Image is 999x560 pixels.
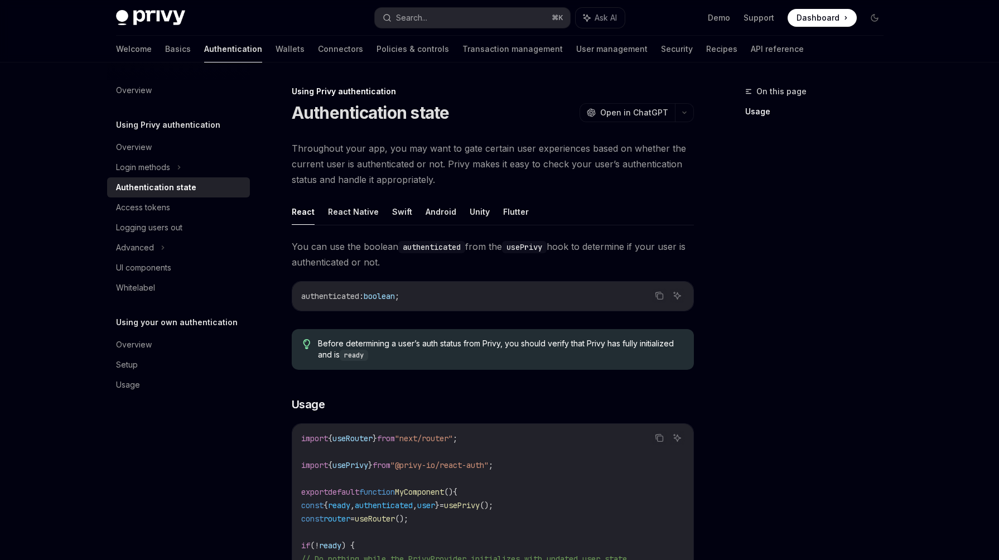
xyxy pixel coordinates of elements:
span: ; [453,433,457,443]
a: Wallets [276,36,305,62]
div: UI components [116,261,171,274]
a: Demo [708,12,730,23]
code: authenticated [398,241,465,253]
span: ; [395,291,399,301]
div: Advanced [116,241,154,254]
span: () [444,487,453,497]
a: Overview [107,335,250,355]
button: Ask AI [670,288,684,303]
span: boolean [364,291,395,301]
a: Welcome [116,36,152,62]
a: Security [661,36,693,62]
button: Unity [470,199,490,225]
div: Usage [116,378,140,392]
button: Copy the contents from the code block [652,288,667,303]
button: Android [426,199,456,225]
a: UI components [107,258,250,278]
a: Overview [107,80,250,100]
span: usePrivy [444,500,480,510]
span: } [435,500,440,510]
span: from [373,460,390,470]
span: Before determining a user’s auth status from Privy, you should verify that Privy has fully initia... [318,338,682,361]
a: Authentication state [107,177,250,197]
span: Open in ChatGPT [600,107,668,118]
div: Search... [396,11,427,25]
svg: Tip [303,339,311,349]
span: user [417,500,435,510]
span: ready [319,540,341,551]
span: (); [395,514,408,524]
span: { [328,433,332,443]
span: : [359,291,364,301]
span: default [328,487,359,497]
div: Whitelabel [116,281,155,295]
button: Swift [392,199,412,225]
a: Connectors [318,36,363,62]
span: export [301,487,328,497]
button: Flutter [503,199,529,225]
span: } [373,433,377,443]
div: Overview [116,141,152,154]
span: Ask AI [595,12,617,23]
button: React Native [328,199,379,225]
span: const [301,514,324,524]
span: { [453,487,457,497]
button: Search...⌘K [375,8,570,28]
div: Logging users out [116,221,182,234]
a: User management [576,36,648,62]
span: import [301,433,328,443]
button: Open in ChatGPT [580,103,675,122]
span: ⌘ K [552,13,563,22]
span: if [301,540,310,551]
span: useRouter [355,514,395,524]
a: Usage [107,375,250,395]
span: router [324,514,350,524]
a: Transaction management [462,36,563,62]
span: "@privy-io/react-auth" [390,460,489,470]
span: useRouter [332,433,373,443]
span: ready [328,500,350,510]
div: Setup [116,358,138,371]
a: Basics [165,36,191,62]
button: Ask AI [670,431,684,445]
h5: Using Privy authentication [116,118,220,132]
a: Whitelabel [107,278,250,298]
a: Dashboard [788,9,857,27]
a: Recipes [706,36,737,62]
span: } [368,460,373,470]
span: { [328,460,332,470]
span: = [440,500,444,510]
button: React [292,199,315,225]
span: Dashboard [797,12,839,23]
a: Overview [107,137,250,157]
a: Logging users out [107,218,250,238]
span: , [350,500,355,510]
h1: Authentication state [292,103,450,123]
span: Usage [292,397,325,412]
span: ( [310,540,315,551]
span: ! [315,540,319,551]
span: On this page [756,85,807,98]
span: , [413,500,417,510]
span: const [301,500,324,510]
span: { [324,500,328,510]
span: "next/router" [395,433,453,443]
button: Toggle dark mode [866,9,884,27]
div: Overview [116,84,152,97]
span: You can use the boolean from the hook to determine if your user is authenticated or not. [292,239,694,270]
h5: Using your own authentication [116,316,238,329]
div: Access tokens [116,201,170,214]
code: usePrivy [502,241,547,253]
a: Access tokens [107,197,250,218]
a: Usage [745,103,892,120]
span: authenticated [301,291,359,301]
span: from [377,433,395,443]
a: Authentication [204,36,262,62]
span: function [359,487,395,497]
span: (); [480,500,493,510]
span: Throughout your app, you may want to gate certain user experiences based on whether the current u... [292,141,694,187]
div: Using Privy authentication [292,86,694,97]
button: Ask AI [576,8,625,28]
span: authenticated [355,500,413,510]
div: Authentication state [116,181,196,194]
